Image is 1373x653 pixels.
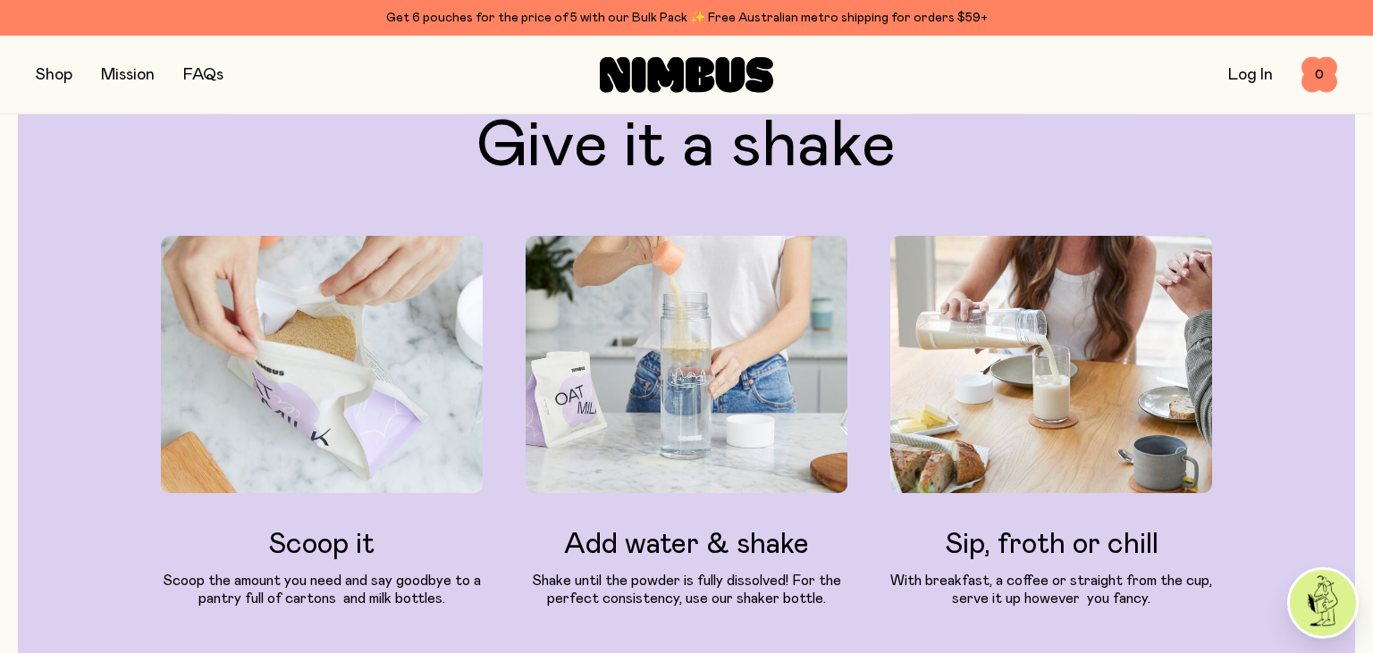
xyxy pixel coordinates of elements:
[1301,57,1337,93] button: 0
[890,572,1212,607] p: With breakfast, a coffee or straight from the cup, serve it up however you fancy.
[890,236,1212,493] img: Pouring Oat Milk into a glass cup at dining room table
[526,572,847,607] p: Shake until the powder is fully dissolved! For the perfect consistency, use our shaker bottle.
[54,114,1319,179] h2: Give it a shake
[161,236,483,493] img: Oat Milk pouch being opened
[1228,67,1273,83] a: Log In
[1290,570,1356,636] img: agent
[526,236,847,493] img: Adding Nimbus Oat Milk to bottle
[36,7,1337,29] div: Get 6 pouches for the price of 5 with our Bulk Pack ✨ Free Australian metro shipping for orders $59+
[526,529,847,561] h3: Add water & shake
[101,67,155,83] a: Mission
[161,572,483,607] p: Scoop the amount you need and say goodbye to a pantry full of cartons and milk bottles.
[161,529,483,561] h3: Scoop it
[183,67,223,83] a: FAQs
[890,529,1212,561] h3: Sip, froth or chill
